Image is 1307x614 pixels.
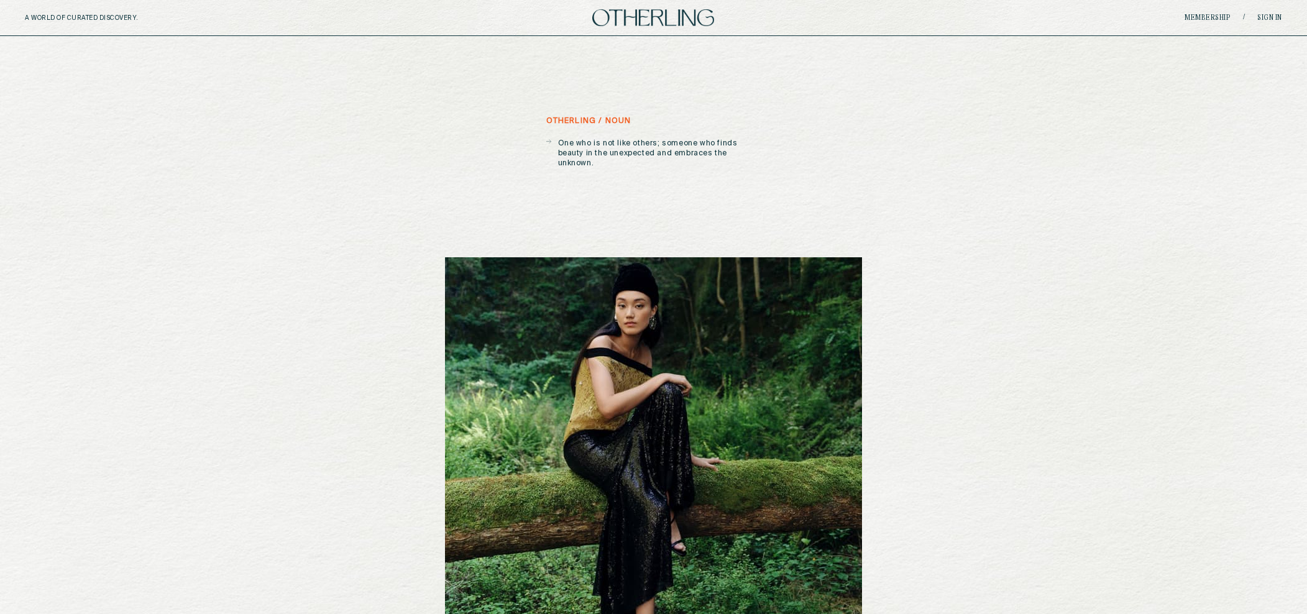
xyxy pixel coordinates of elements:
[25,14,192,22] h5: A WORLD OF CURATED DISCOVERY.
[558,139,761,168] p: One who is not like others; someone who finds beauty in the unexpected and embraces the unknown.
[1185,14,1231,22] a: Membership
[1243,13,1245,22] span: /
[592,9,714,26] img: logo
[1257,14,1282,22] a: Sign in
[546,117,631,126] h5: otherling / noun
